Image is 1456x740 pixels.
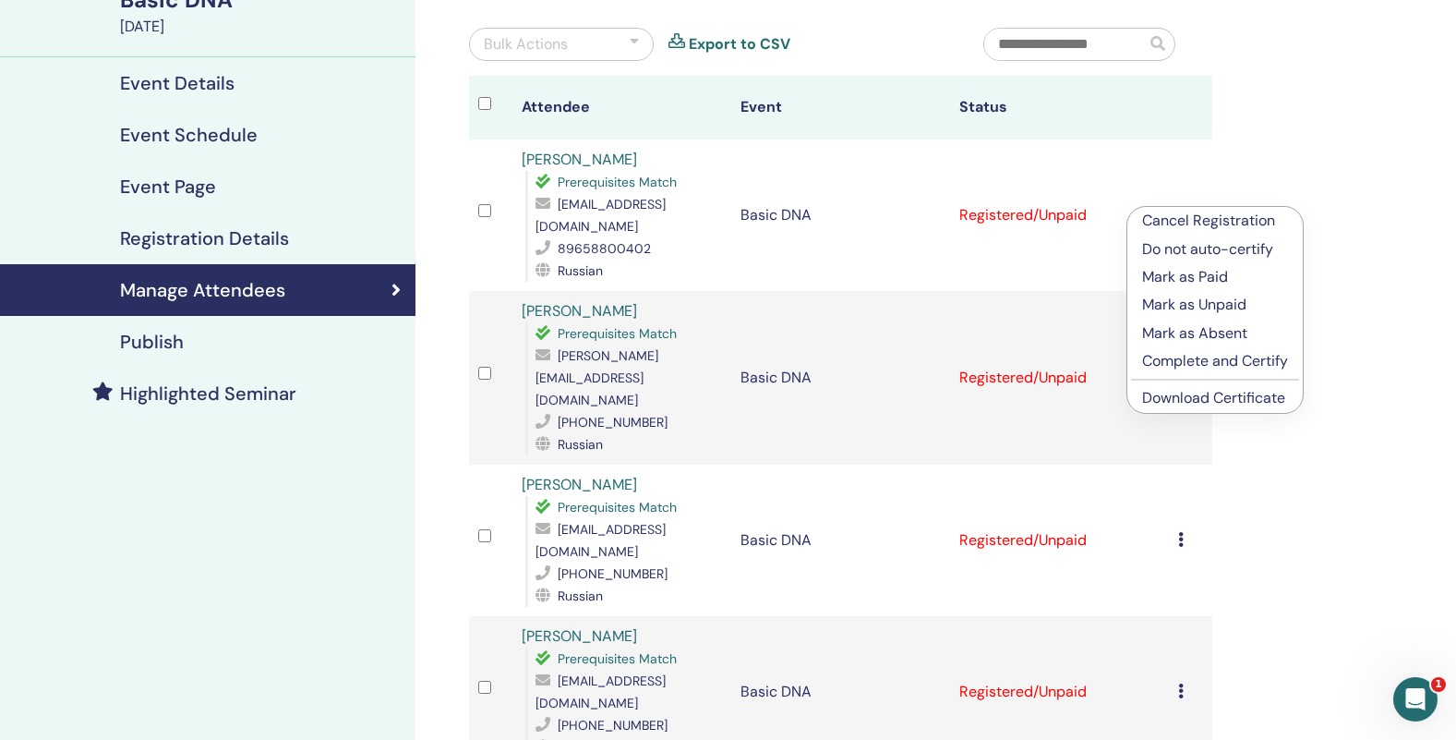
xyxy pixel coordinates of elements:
[535,673,666,711] span: [EMAIL_ADDRESS][DOMAIN_NAME]
[558,436,603,453] span: Russian
[689,33,790,55] a: Export to CSV
[1142,294,1288,316] p: Mark as Unpaid
[1142,266,1288,288] p: Mark as Paid
[1142,350,1288,372] p: Complete and Certify
[120,124,258,146] h4: Event Schedule
[731,140,950,291] td: Basic DNA
[558,262,603,279] span: Russian
[1142,238,1288,261] p: Do not auto-certify
[522,475,637,494] a: [PERSON_NAME]
[558,414,668,431] span: [PHONE_NUMBER]
[535,196,666,235] span: [EMAIL_ADDRESS][DOMAIN_NAME]
[558,717,668,734] span: [PHONE_NUMBER]
[535,521,666,560] span: [EMAIL_ADDRESS][DOMAIN_NAME]
[1142,388,1285,407] a: Download Certificate
[120,279,285,301] h4: Manage Attendees
[950,76,1169,140] th: Status
[1142,322,1288,345] p: Mark as Absent
[1142,210,1288,232] p: Cancel Registration
[484,33,568,55] div: Bulk Actions
[120,227,289,249] h4: Registration Details
[535,347,658,408] span: [PERSON_NAME][EMAIL_ADDRESS][DOMAIN_NAME]
[522,301,637,321] a: [PERSON_NAME]
[120,176,216,198] h4: Event Page
[558,650,677,667] span: Prerequisites Match
[522,626,637,646] a: [PERSON_NAME]
[512,76,731,140] th: Attendee
[120,72,235,94] h4: Event Details
[558,174,677,190] span: Prerequisites Match
[558,499,677,516] span: Prerequisites Match
[558,588,603,604] span: Russian
[731,76,950,140] th: Event
[120,16,404,38] div: [DATE]
[558,325,677,342] span: Prerequisites Match
[558,240,651,257] span: 89658800402
[558,565,668,582] span: [PHONE_NUMBER]
[731,291,950,465] td: Basic DNA
[1393,677,1438,722] iframe: Intercom live chat
[120,382,296,405] h4: Highlighted Seminar
[522,150,637,169] a: [PERSON_NAME]
[731,465,950,616] td: Basic DNA
[1431,677,1446,692] span: 1
[120,331,184,353] h4: Publish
